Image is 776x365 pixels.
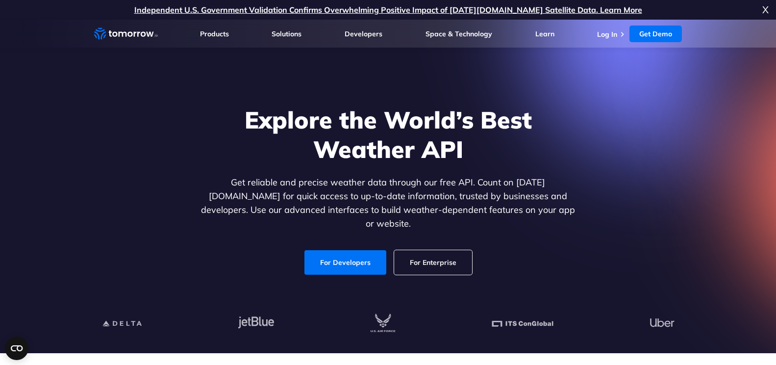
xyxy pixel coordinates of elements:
[5,337,28,360] button: Open CMP widget
[94,26,158,41] a: Home link
[426,29,492,38] a: Space & Technology
[394,250,472,275] a: For Enterprise
[629,26,682,42] a: Get Demo
[535,29,554,38] a: Learn
[597,30,617,39] a: Log In
[199,176,577,231] p: Get reliable and precise weather data through our free API. Count on [DATE][DOMAIN_NAME] for quic...
[200,29,229,38] a: Products
[199,105,577,164] h1: Explore the World’s Best Weather API
[345,29,382,38] a: Developers
[304,250,386,275] a: For Developers
[272,29,301,38] a: Solutions
[134,5,642,15] a: Independent U.S. Government Validation Confirms Overwhelming Positive Impact of [DATE][DOMAIN_NAM...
